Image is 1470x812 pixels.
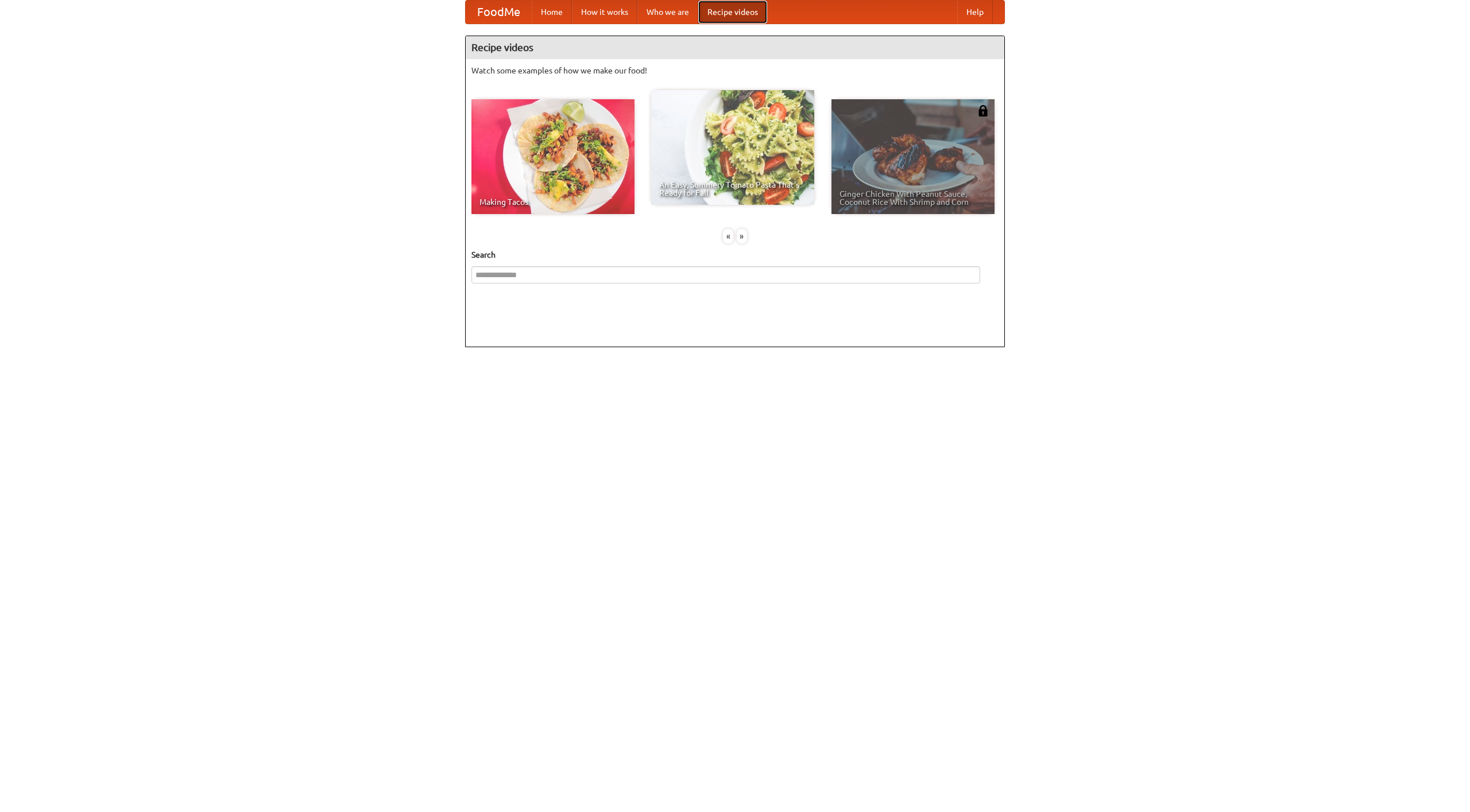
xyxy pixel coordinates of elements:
a: Help [957,1,993,24]
span: Making Tacos [479,198,626,206]
span: An Easy, Summery Tomato Pasta That's Ready for Fall [659,181,806,197]
img: 483408.png [977,105,989,116]
h5: Search [471,249,999,261]
a: Who we are [637,1,698,24]
div: « [723,229,733,243]
p: Watch some examples of how we make our food! [471,65,999,76]
a: How it works [572,1,637,24]
a: FoodMe [466,1,532,24]
a: Home [532,1,572,24]
h4: Recipe videos [466,36,1004,59]
a: An Easy, Summery Tomato Pasta That's Ready for Fall [651,90,814,205]
div: » [737,229,747,243]
a: Making Tacos [471,99,635,214]
a: Recipe videos [698,1,767,24]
